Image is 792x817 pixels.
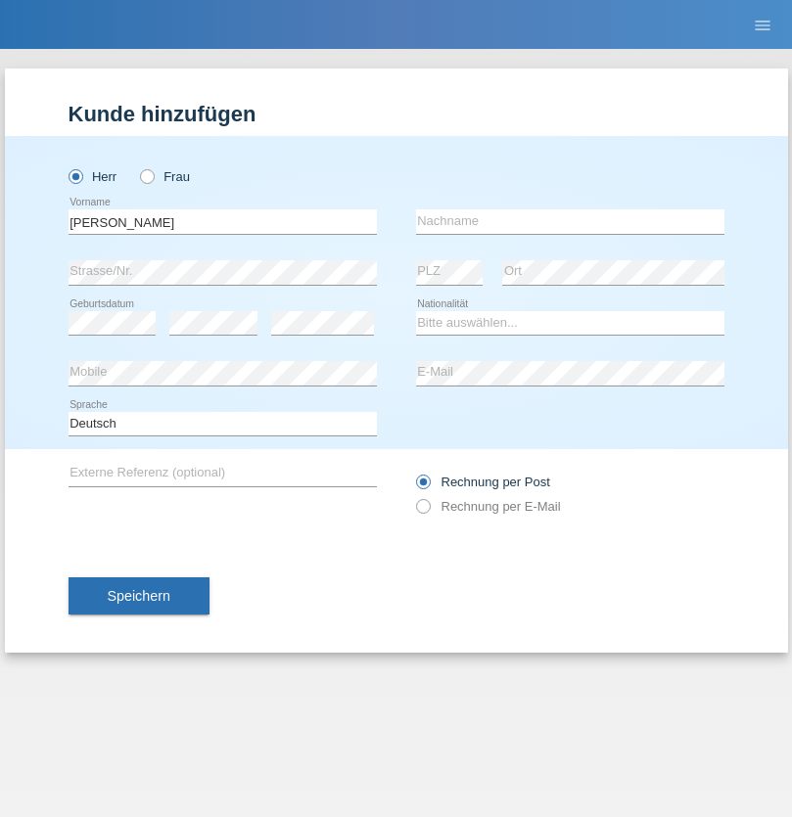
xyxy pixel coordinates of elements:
[108,588,170,604] span: Speichern
[416,475,550,489] label: Rechnung per Post
[416,499,561,514] label: Rechnung per E-Mail
[416,475,429,499] input: Rechnung per Post
[69,577,210,614] button: Speichern
[743,19,782,30] a: menu
[416,499,429,523] input: Rechnung per E-Mail
[753,16,772,35] i: menu
[69,102,724,126] h1: Kunde hinzufügen
[140,169,153,182] input: Frau
[69,169,117,184] label: Herr
[69,169,81,182] input: Herr
[140,169,190,184] label: Frau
